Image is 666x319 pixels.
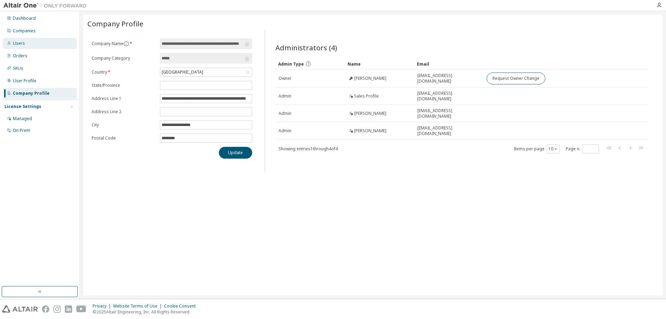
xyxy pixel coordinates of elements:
[92,96,156,101] label: Address Line 1
[487,73,545,84] button: Request Owner Change
[42,305,49,313] img: facebook.svg
[113,303,164,309] div: Website Terms of Use
[548,146,558,152] button: 10
[92,135,156,141] label: Postal Code
[354,111,386,116] span: [PERSON_NAME]
[566,144,599,153] span: Page n.
[160,68,252,76] div: [GEOGRAPHIC_DATA]
[279,93,291,99] span: Admin
[278,61,304,67] span: Admin Type
[92,69,156,75] label: Country
[123,41,129,47] button: information
[417,58,481,69] div: Email
[13,41,25,46] div: Users
[13,66,23,71] div: SKUs
[275,43,337,52] span: Administrators (4)
[514,144,560,153] span: Items per page
[279,128,291,134] span: Admin
[417,108,480,119] span: [EMAIL_ADDRESS][DOMAIN_NAME]
[76,305,86,313] img: youtube.svg
[92,41,156,47] label: Company Name
[417,125,480,136] span: [EMAIL_ADDRESS][DOMAIN_NAME]
[92,56,156,61] label: Company Category
[5,104,41,109] div: License Settings
[13,53,27,59] div: Orders
[13,91,50,96] div: Company Profile
[93,309,200,315] p: © 2025 Altair Engineering, Inc. All Rights Reserved.
[93,303,113,309] div: Privacy
[53,305,61,313] img: instagram.svg
[164,303,200,309] div: Cookie Consent
[92,122,156,128] label: City
[354,128,386,134] span: [PERSON_NAME]
[354,93,379,99] span: Sales Profile
[92,83,156,88] label: State/Province
[279,146,338,152] span: Showing entries 1 through 4 of 4
[13,16,36,21] div: Dashboard
[279,111,291,116] span: Admin
[161,68,204,76] div: [GEOGRAPHIC_DATA]
[13,128,30,133] div: On Prem
[219,147,252,159] button: Update
[354,76,386,81] span: [PERSON_NAME]
[2,305,38,313] img: altair_logo.svg
[3,2,90,9] img: Altair One
[417,91,480,102] span: [EMAIL_ADDRESS][DOMAIN_NAME]
[13,78,36,84] div: User Profile
[65,305,72,313] img: linkedin.svg
[13,28,36,34] div: Companies
[87,19,143,28] span: Company Profile
[348,58,411,69] div: Name
[417,73,480,84] span: [EMAIL_ADDRESS][DOMAIN_NAME]
[92,109,156,115] label: Address Line 2
[13,116,32,121] div: Managed
[279,76,292,81] span: Owner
